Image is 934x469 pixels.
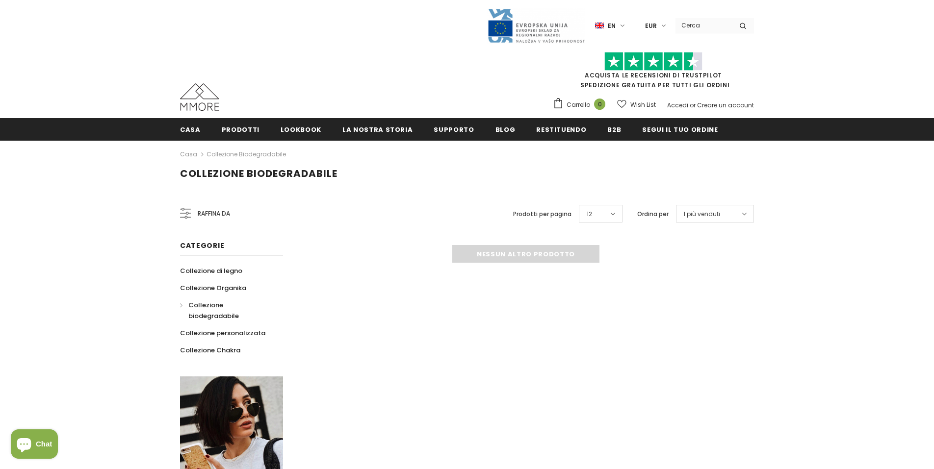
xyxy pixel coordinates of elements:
span: Collezione Organika [180,283,246,293]
span: Prodotti [222,125,259,134]
span: Casa [180,125,201,134]
span: EUR [645,21,657,31]
span: or [690,101,696,109]
img: Fidati di Pilot Stars [604,52,702,71]
a: Segui il tuo ordine [642,118,718,140]
a: Casa [180,148,197,160]
span: Collezione di legno [180,266,242,275]
a: Collezione Organika [180,279,246,296]
a: Collezione personalizzata [180,324,265,342]
a: Javni Razpis [487,21,585,29]
span: Segui il tuo ordine [642,125,718,134]
a: Wish List [617,96,656,113]
img: Casi MMORE [180,83,219,111]
a: Restituendo [536,118,586,140]
a: Collezione Chakra [180,342,240,359]
a: Carrello 0 [553,98,610,112]
span: SPEDIZIONE GRATUITA PER TUTTI GLI ORDINI [553,56,754,89]
span: Lookbook [281,125,321,134]
a: Lookbook [281,118,321,140]
span: Carrello [567,100,590,110]
span: 12 [587,209,592,219]
a: Prodotti [222,118,259,140]
a: Accedi [667,101,688,109]
span: Collezione biodegradabile [180,167,337,180]
span: Raffina da [198,208,230,219]
span: en [608,21,616,31]
a: Blog [495,118,516,140]
input: Search Site [675,18,732,32]
a: Collezione di legno [180,262,242,279]
span: supporto [434,125,474,134]
span: I più venduti [684,209,720,219]
span: Collezione Chakra [180,346,240,355]
img: i-lang-1.png [595,22,604,30]
label: Ordina per [637,209,669,219]
label: Prodotti per pagina [513,209,571,219]
span: Collezione personalizzata [180,328,265,338]
span: Blog [495,125,516,134]
a: Collezione biodegradabile [207,150,286,158]
a: Acquista le recensioni di TrustPilot [585,71,722,79]
span: B2B [607,125,621,134]
span: 0 [594,99,605,110]
a: Creare un account [697,101,754,109]
img: Javni Razpis [487,8,585,44]
a: B2B [607,118,621,140]
span: Wish List [630,100,656,110]
span: Restituendo [536,125,586,134]
a: La nostra storia [342,118,413,140]
a: supporto [434,118,474,140]
span: Collezione biodegradabile [188,300,239,321]
span: La nostra storia [342,125,413,134]
inbox-online-store-chat: Shopify online store chat [8,429,61,461]
a: Collezione biodegradabile [180,296,272,324]
span: Categorie [180,241,224,250]
a: Casa [180,118,201,140]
